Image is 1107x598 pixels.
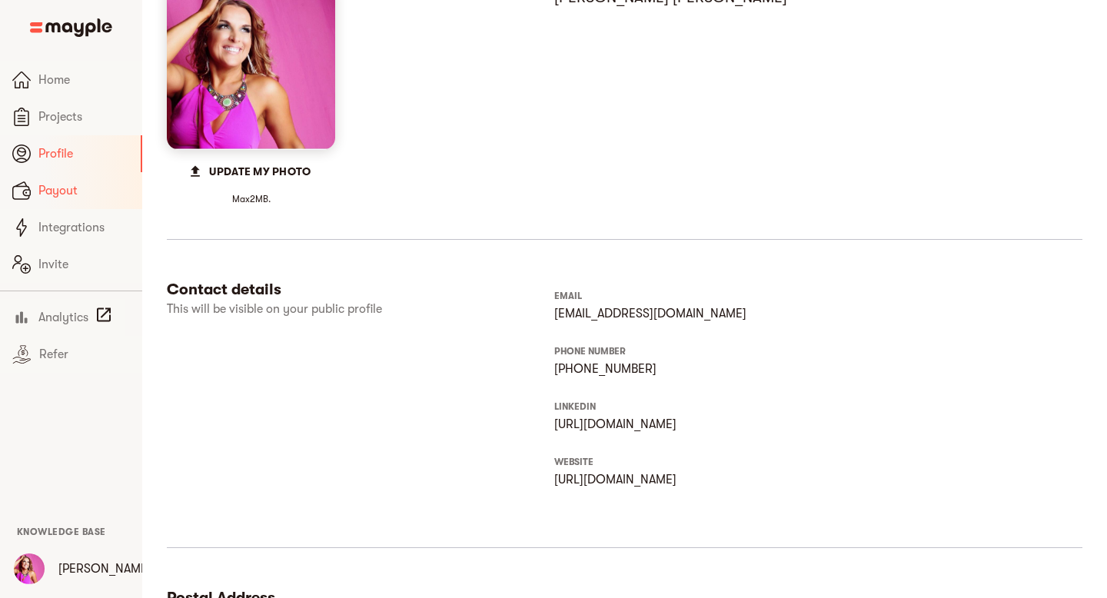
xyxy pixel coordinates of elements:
[554,401,596,412] span: LINKEDIN
[554,346,626,357] span: PHONE NUMBER
[38,145,128,163] span: Profile
[38,71,130,89] span: Home
[38,181,130,200] span: Payout
[554,304,1076,323] p: [EMAIL_ADDRESS][DOMAIN_NAME]
[554,360,1076,378] p: [PHONE_NUMBER]
[38,108,130,126] span: Projects
[17,527,106,537] span: Knowledge Base
[178,156,323,187] button: Update my photo
[188,164,203,179] span: file_upload
[167,280,548,300] h6: Contact details
[5,544,54,593] button: User Menu
[191,162,311,181] span: Update my photo
[14,553,45,584] img: jpEg3nWKSO9oxCA3lM2C
[38,255,130,274] span: Invite
[39,345,130,364] span: Refer
[167,300,453,318] p: This will be visible on your public profile
[38,218,130,237] span: Integrations
[554,457,593,467] span: WEBSITE
[17,525,106,537] a: Knowledge Base
[58,560,151,578] p: [PERSON_NAME]
[554,291,582,301] span: EMAIL
[554,415,1076,434] p: [URL][DOMAIN_NAME]
[554,470,1076,489] p: [URL][DOMAIN_NAME]
[38,308,88,327] span: Analytics
[167,193,335,205] span: Max 2 MB.
[30,18,112,37] img: Main logo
